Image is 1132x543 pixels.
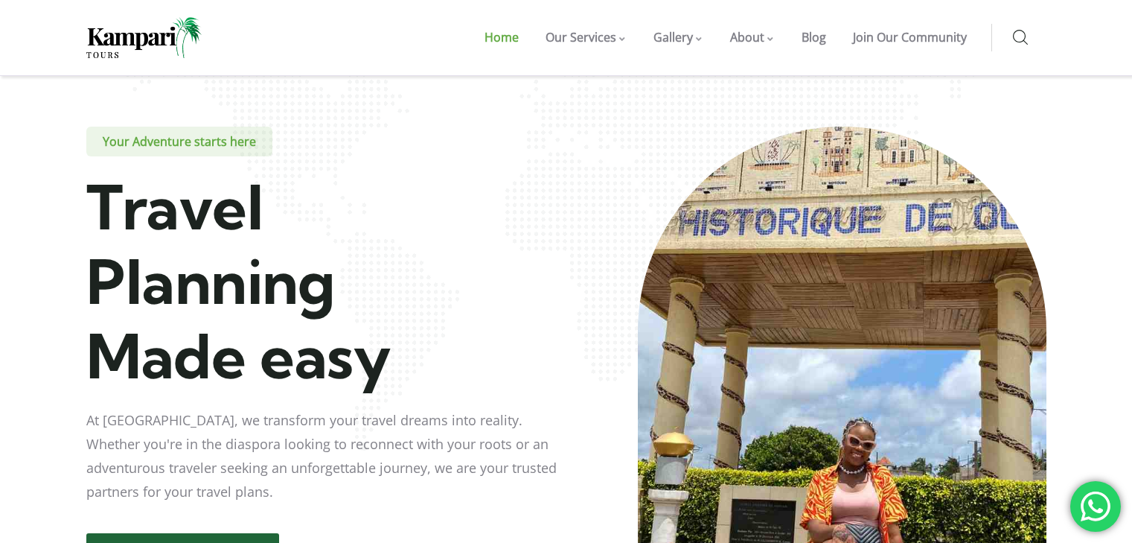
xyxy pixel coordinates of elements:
[546,29,616,45] span: Our Services
[86,127,272,156] span: Your Adventure starts here
[653,29,693,45] span: Gallery
[730,29,764,45] span: About
[802,29,826,45] span: Blog
[86,17,202,58] img: Home
[1070,481,1121,532] div: 'Chat
[485,29,519,45] span: Home
[86,169,391,394] span: Travel Planning Made easy
[86,393,564,504] div: At [GEOGRAPHIC_DATA], we transform your travel dreams into reality. Whether you're in the diaspor...
[853,29,967,45] span: Join Our Community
